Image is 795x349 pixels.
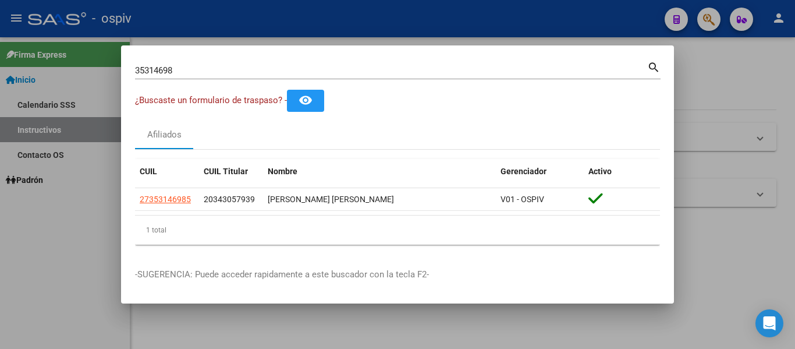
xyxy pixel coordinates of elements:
div: Open Intercom Messenger [755,309,783,337]
span: 20343057939 [204,195,255,204]
span: Activo [588,167,612,176]
span: CUIL Titular [204,167,248,176]
span: 27353146985 [140,195,191,204]
mat-icon: search [647,59,661,73]
datatable-header-cell: Gerenciador [496,159,584,184]
span: Gerenciador [501,167,546,176]
p: -SUGERENCIA: Puede acceder rapidamente a este buscador con la tecla F2- [135,268,660,281]
span: CUIL [140,167,157,176]
div: 1 total [135,216,660,245]
div: [PERSON_NAME] [PERSON_NAME] [268,193,491,206]
div: Afiliados [147,128,182,142]
datatable-header-cell: CUIL [135,159,199,184]
span: ¿Buscaste un formulario de traspaso? - [135,95,287,105]
mat-icon: remove_red_eye [299,93,313,107]
span: V01 - OSPIV [501,195,544,204]
datatable-header-cell: Nombre [263,159,496,184]
span: Nombre [268,167,297,176]
datatable-header-cell: Activo [584,159,660,184]
datatable-header-cell: CUIL Titular [199,159,263,184]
